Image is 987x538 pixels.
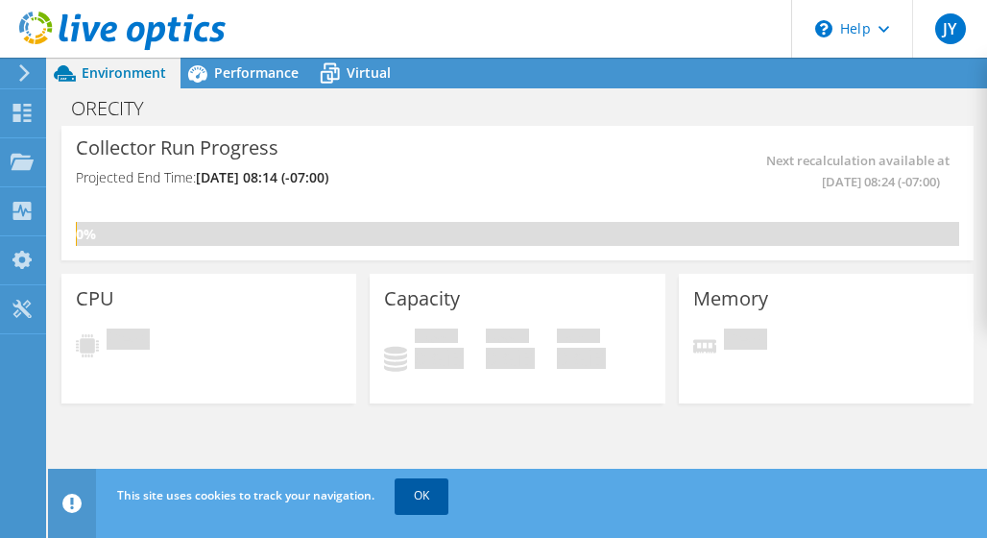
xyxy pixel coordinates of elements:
[117,487,374,503] span: This site uses cookies to track your navigation.
[196,168,328,186] span: [DATE] 08:14 (-07:00)
[518,171,940,192] span: [DATE] 08:24 (-07:00)
[557,348,606,369] h4: 0 GiB
[557,329,600,348] span: Total
[214,63,299,82] span: Performance
[384,288,460,309] h3: Capacity
[76,288,114,309] h3: CPU
[347,63,391,82] span: Virtual
[395,478,448,513] a: OK
[486,348,535,369] h4: 0 GiB
[62,98,174,119] h1: ORECITY
[107,329,150,355] span: Pending
[415,348,464,369] h4: 0 GiB
[935,13,966,44] span: JY
[486,329,529,348] span: Free
[724,329,767,355] span: Pending
[415,329,458,348] span: Used
[518,150,950,192] span: Next recalculation available at
[815,20,832,37] svg: \n
[693,288,768,309] h3: Memory
[76,167,513,188] h4: Projected End Time:
[82,63,166,82] span: Environment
